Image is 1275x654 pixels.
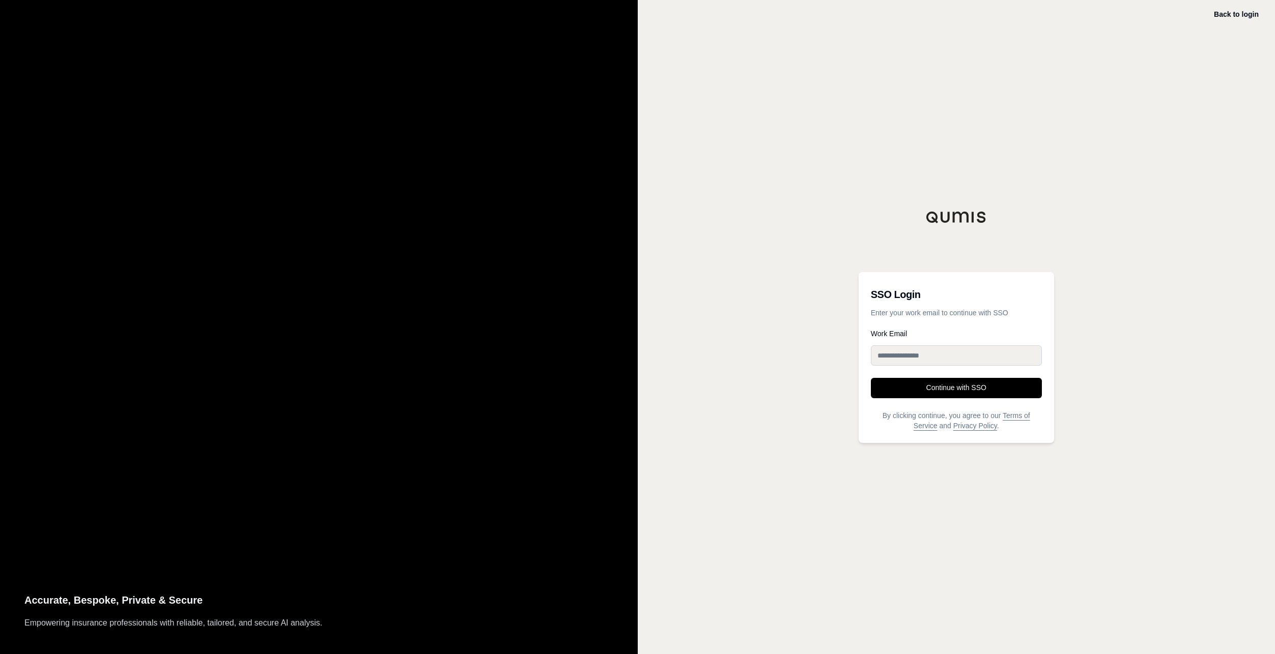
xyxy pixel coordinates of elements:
p: Enter your work email to continue with SSO [871,308,1042,318]
p: By clicking continue, you agree to our and . [871,410,1042,431]
a: Terms of Service [914,411,1030,430]
p: Accurate, Bespoke, Private & Secure [24,592,613,609]
p: Empowering insurance professionals with reliable, tailored, and secure AI analysis. [24,616,613,630]
button: Continue with SSO [871,378,1042,398]
h3: SSO Login [871,284,1042,305]
a: Privacy Policy [953,422,997,430]
label: Work Email [871,330,1042,337]
img: Qumis [926,211,987,223]
a: Back to login [1214,10,1259,18]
